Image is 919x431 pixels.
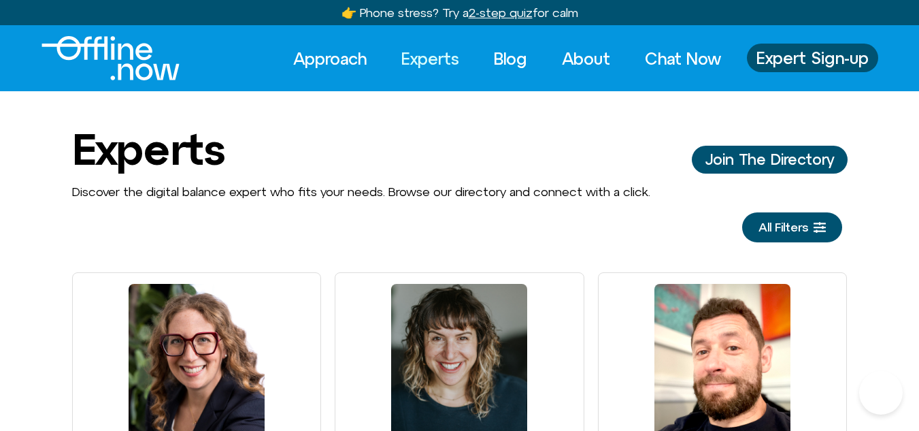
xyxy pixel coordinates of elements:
[758,221,808,234] span: All Filters
[747,44,878,72] a: Expert Sign-up
[469,5,533,20] u: 2-step quiz
[41,36,156,80] div: Logo
[389,44,471,74] a: Experts
[742,212,842,242] a: All Filters
[281,44,379,74] a: Approach
[281,44,733,74] nav: Menu
[550,44,622,74] a: About
[756,49,869,67] span: Expert Sign-up
[72,185,650,199] span: Discover the digital balance expert who fits your needs. Browse our directory and connect with a ...
[482,44,539,74] a: Blog
[341,5,578,20] a: 👉 Phone stress? Try a2-step quizfor calm
[633,44,733,74] a: Chat Now
[41,36,180,80] img: Offline.Now logo in white. Text of the words offline.now with a line going through the "O"
[692,146,848,173] a: Join The Director
[72,125,224,173] h1: Experts
[705,151,834,167] span: Join The Directory
[859,371,903,415] iframe: Botpress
